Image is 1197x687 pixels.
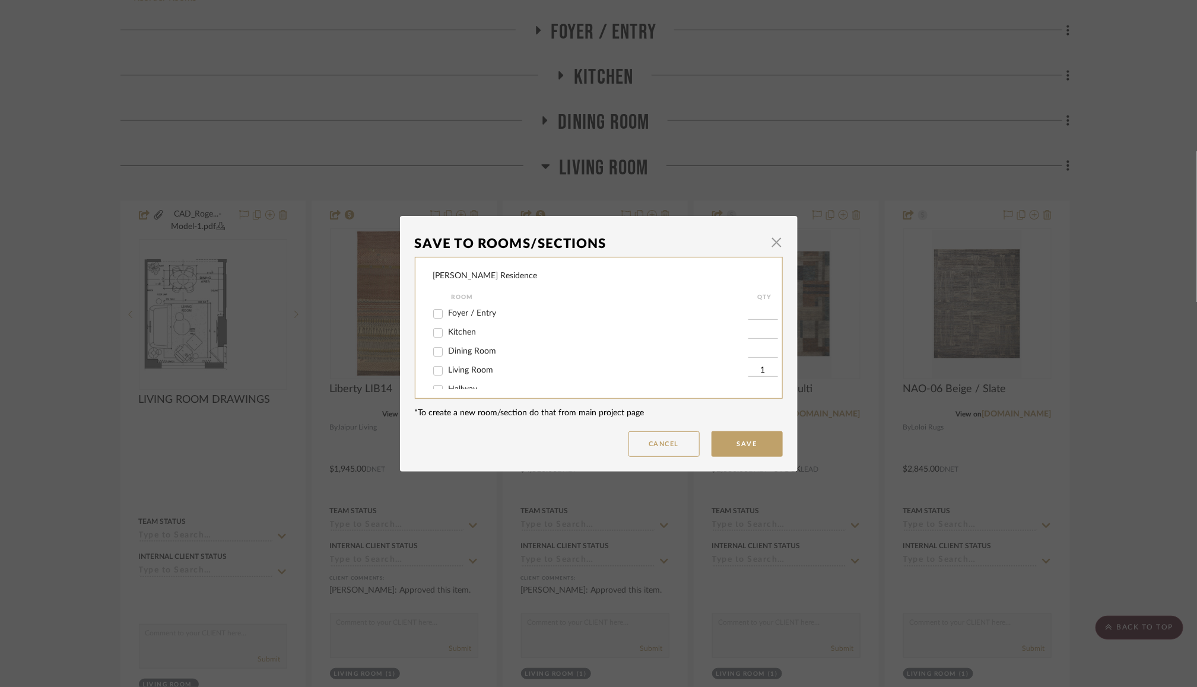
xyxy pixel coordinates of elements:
[415,231,765,257] div: Save To Rooms/Sections
[449,347,497,355] span: Dining Room
[712,431,783,457] button: Save
[449,385,478,393] span: Hallway
[415,407,783,419] div: *To create a new room/section do that from main project page
[415,231,783,257] dialog-header: Save To Rooms/Sections
[449,328,477,336] span: Kitchen
[449,366,494,374] span: Living Room
[748,290,781,304] div: QTY
[765,231,789,255] button: Close
[451,290,748,304] div: Room
[433,270,538,282] div: [PERSON_NAME] Residence
[628,431,700,457] button: Cancel
[449,309,497,317] span: Foyer / Entry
